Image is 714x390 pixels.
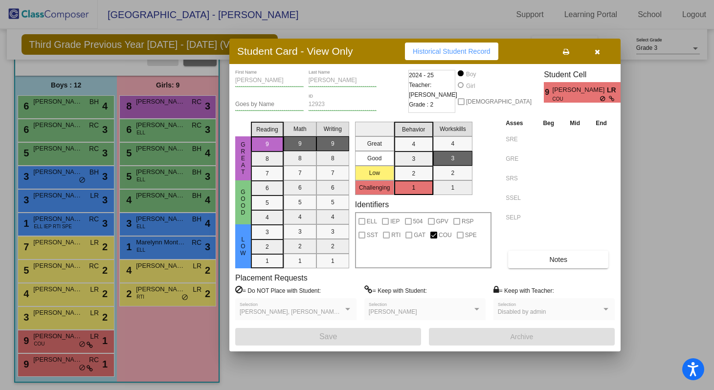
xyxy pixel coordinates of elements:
[367,229,378,241] span: SST
[369,308,417,315] span: [PERSON_NAME]
[391,229,401,241] span: RTI
[239,236,247,257] span: Low
[239,141,247,175] span: Great
[237,45,353,57] h3: Student Card - View Only
[493,285,554,295] label: = Keep with Teacher:
[429,328,615,346] button: Archive
[413,216,423,227] span: 504
[409,100,433,109] span: Grade : 2
[409,70,434,80] span: 2024 - 25
[549,256,567,263] span: Notes
[553,95,600,103] span: COU
[367,216,377,227] span: ELL
[506,152,533,166] input: assessment
[535,118,562,129] th: Beg
[364,285,427,295] label: = Keep with Student:
[544,87,552,98] span: 9
[319,332,337,341] span: Save
[508,251,608,268] button: Notes
[544,70,629,79] h3: Student Cell
[235,328,421,346] button: Save
[235,101,304,108] input: goes by name
[466,70,476,79] div: Boy
[462,216,474,227] span: RSP
[235,285,321,295] label: = Do NOT Place with Student:
[506,191,533,205] input: assessment
[588,118,615,129] th: End
[607,85,621,95] span: LR
[506,132,533,147] input: assessment
[355,200,389,209] label: Identifiers
[503,118,535,129] th: Asses
[239,189,247,216] span: Good
[506,210,533,225] input: assessment
[309,101,377,108] input: Enter ID
[436,216,448,227] span: GPV
[553,85,607,95] span: [PERSON_NAME]
[405,43,498,60] button: Historical Student Record
[465,229,477,241] span: SPE
[413,47,491,55] span: Historical Student Record
[511,333,534,341] span: Archive
[466,96,532,108] span: [DEMOGRAPHIC_DATA]
[240,308,441,315] span: [PERSON_NAME], [PERSON_NAME], [PERSON_NAME] [PERSON_NAME]
[409,80,457,100] span: Teacher: [PERSON_NAME]
[390,216,400,227] span: IEP
[506,171,533,186] input: assessment
[498,308,546,315] span: Disabled by admin
[562,118,588,129] th: Mid
[235,273,308,282] label: Placement Requests
[439,229,452,241] span: COU
[621,87,629,98] span: 1
[414,229,425,241] span: GAT
[466,82,475,90] div: Girl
